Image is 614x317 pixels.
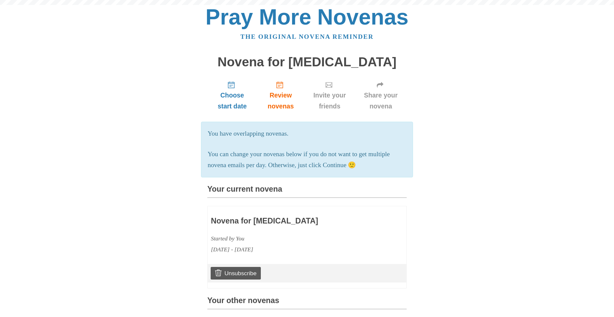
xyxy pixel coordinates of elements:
[304,76,355,115] a: Invite your friends
[264,90,298,112] span: Review novenas
[211,267,261,280] a: Unsubscribe
[241,33,374,40] a: The original novena reminder
[214,90,251,112] span: Choose start date
[211,217,364,225] h3: Novena for [MEDICAL_DATA]
[206,5,409,29] a: Pray More Novenas
[361,90,400,112] span: Share your novena
[257,76,304,115] a: Review novenas
[207,185,407,198] h3: Your current novena
[207,76,257,115] a: Choose start date
[207,55,407,69] h1: Novena for [MEDICAL_DATA]
[311,90,348,112] span: Invite your friends
[207,296,407,309] h3: Your other novenas
[355,76,407,115] a: Share your novena
[208,149,406,171] p: You can change your novenas below if you do not want to get multiple novena emails per day. Other...
[208,128,406,139] p: You have overlapping novenas.
[211,244,364,255] div: [DATE] - [DATE]
[211,233,364,244] div: Started by You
